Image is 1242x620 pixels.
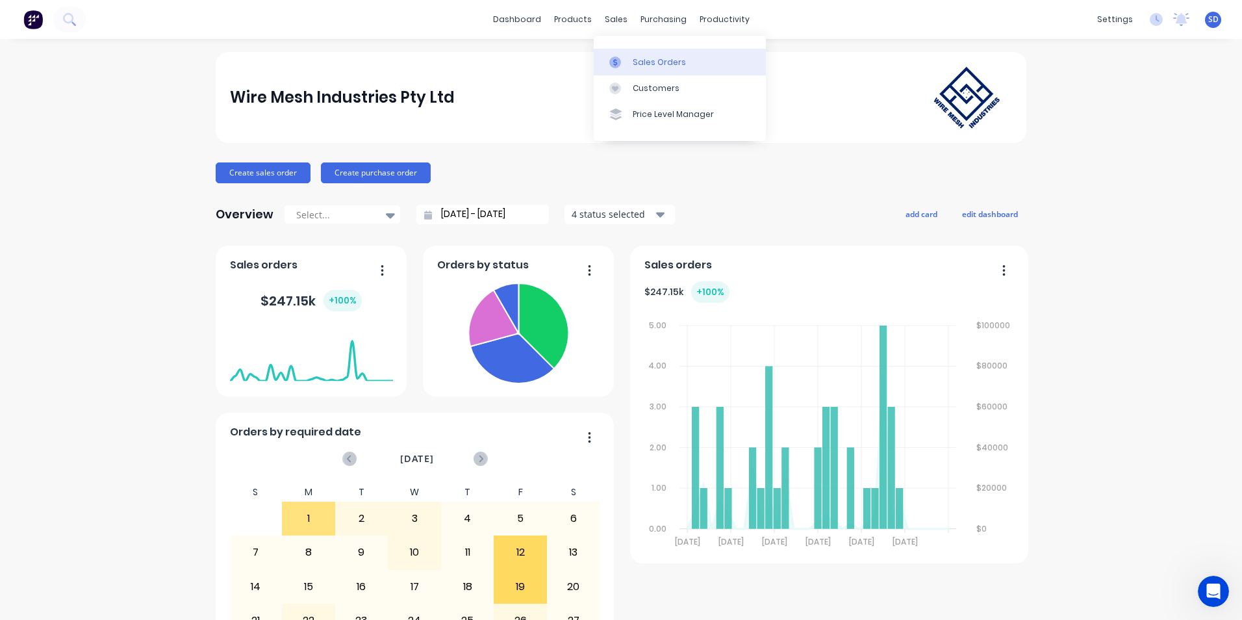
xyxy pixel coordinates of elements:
div: products [548,10,598,29]
tspan: [DATE] [893,536,918,547]
span: Sales orders [644,257,712,273]
tspan: $60000 [976,401,1008,412]
div: 14 [230,571,282,603]
div: + 100 % [691,281,729,303]
tspan: 1.00 [652,482,666,493]
div: Sales Orders [633,57,686,68]
div: S [229,483,283,502]
div: + 100 % [323,290,362,311]
tspan: 5.00 [649,320,666,331]
div: purchasing [634,10,693,29]
div: Wire Mesh Industries Pty Ltd [230,84,455,110]
tspan: [DATE] [849,536,874,547]
a: Price Level Manager [594,101,766,127]
div: T [441,483,494,502]
div: productivity [693,10,756,29]
button: Create sales order [216,162,310,183]
div: F [494,483,547,502]
div: T [335,483,388,502]
div: 15 [283,571,335,603]
tspan: [DATE] [805,536,831,547]
div: 8 [283,536,335,569]
span: [DATE] [400,452,434,466]
div: 10 [388,536,440,569]
div: 9 [336,536,388,569]
button: 4 status selected [564,205,675,224]
tspan: $20000 [976,482,1007,493]
div: 19 [494,571,546,603]
tspan: $0 [976,523,987,534]
tspan: 3.00 [650,401,666,412]
img: Factory [23,10,43,29]
div: 12 [494,536,546,569]
div: 2 [336,502,388,535]
span: SD [1208,14,1219,25]
a: Customers [594,75,766,101]
tspan: $40000 [976,442,1008,453]
tspan: 4.00 [648,360,666,371]
div: W [388,483,441,502]
div: 18 [442,571,494,603]
span: Sales orders [230,257,298,273]
div: 1 [283,502,335,535]
div: $ 247.15k [644,281,729,303]
tspan: 2.00 [650,442,666,453]
a: dashboard [487,10,548,29]
tspan: [DATE] [674,536,700,547]
span: Orders by status [437,257,529,273]
tspan: [DATE] [761,536,787,547]
div: Overview [216,201,273,227]
tspan: $80000 [976,360,1008,371]
div: S [547,483,600,502]
button: edit dashboard [954,205,1026,222]
button: Create purchase order [321,162,431,183]
div: sales [598,10,634,29]
img: Wire Mesh Industries Pty Ltd [921,54,1012,141]
div: 4 [442,502,494,535]
div: settings [1091,10,1139,29]
div: 7 [230,536,282,569]
div: 5 [494,502,546,535]
div: 20 [548,571,600,603]
tspan: $100000 [976,320,1010,331]
div: $ 247.15k [260,290,362,311]
div: 17 [388,571,440,603]
a: Sales Orders [594,49,766,75]
tspan: [DATE] [718,536,743,547]
div: 16 [336,571,388,603]
div: 13 [548,536,600,569]
div: 6 [548,502,600,535]
div: 3 [388,502,440,535]
tspan: 0.00 [649,523,666,534]
div: Price Level Manager [633,109,714,120]
button: add card [897,205,946,222]
div: 4 status selected [572,207,653,221]
iframe: Intercom live chat [1198,576,1229,607]
div: Customers [633,83,679,94]
div: 11 [442,536,494,569]
div: M [282,483,335,502]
